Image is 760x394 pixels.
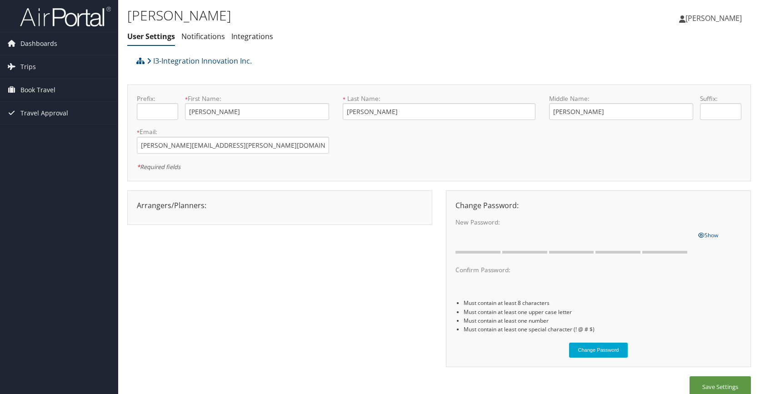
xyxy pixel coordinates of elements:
a: [PERSON_NAME] [679,5,751,32]
label: New Password: [455,218,691,227]
em: Required fields [137,163,180,171]
span: [PERSON_NAME] [685,13,742,23]
div: Arrangers/Planners: [130,200,430,211]
span: Trips [20,55,36,78]
label: Confirm Password: [455,265,691,274]
span: Dashboards [20,32,57,55]
a: User Settings [127,31,175,41]
a: I3-Integration Innovation Inc. [147,52,252,70]
li: Must contain at least one upper case letter [464,308,741,316]
a: Notifications [181,31,225,41]
li: Must contain at least one number [464,316,741,325]
label: Middle Name: [549,94,693,103]
button: Change Password [569,343,628,358]
img: airportal-logo.png [20,6,111,27]
li: Must contain at least 8 characters [464,299,741,307]
span: Book Travel [20,79,55,101]
h1: [PERSON_NAME] [127,6,543,25]
span: Travel Approval [20,102,68,125]
label: First Name: [185,94,329,103]
label: Suffix: [700,94,741,103]
label: Last Name: [343,94,535,103]
a: Integrations [231,31,273,41]
a: Show [698,229,718,239]
li: Must contain at least one special character (! @ # $) [464,325,741,334]
label: Prefix: [137,94,178,103]
span: Show [698,231,718,239]
label: Email: [137,127,329,136]
div: Change Password: [449,200,748,211]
